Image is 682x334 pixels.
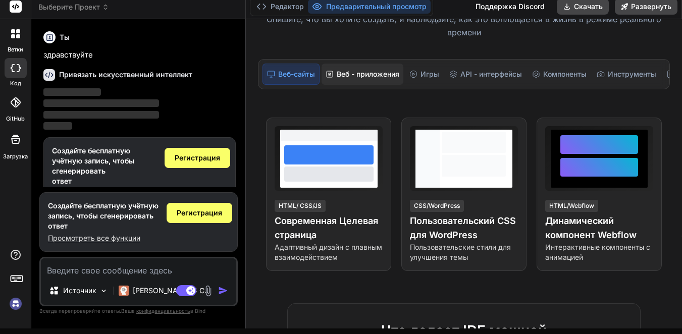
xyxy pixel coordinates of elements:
p: Просмотреть все функции [48,233,159,243]
h1: Создайте бесплатную учётную запись, чтобы сгенерировать ответ [48,201,159,231]
img: значок [218,286,228,296]
ya-tr-span: Создайте бесплатную учётную запись, чтобы сгенерировать [52,146,134,175]
ya-tr-span: в Bind [190,308,205,314]
img: Клод 4 Сонет [119,286,129,296]
ya-tr-span: Игры [421,69,439,79]
ya-tr-span: Поддержка Discord [476,2,545,12]
span: ‌ [43,99,159,107]
ya-tr-span: Регистрация [175,153,220,162]
ya-tr-span: Ваша [121,308,135,314]
ya-tr-span: Опишите, что вы хотите создать, и наблюдайте, как это воплощается в жизнь в режиме реального времени [267,14,661,37]
ya-tr-span: Источник [63,286,96,295]
span: ‌ [43,122,72,130]
ya-tr-span: Ты [60,33,70,41]
ya-tr-span: [PERSON_NAME] 4 С.. [133,286,208,295]
ya-tr-span: CSS/WordPress [414,202,460,209]
ya-tr-span: Предварительный просмотр [326,2,427,12]
ya-tr-span: конфиденциальность [136,308,190,314]
ya-tr-span: Динамический компонент Webflow [545,215,637,240]
img: привязанность [202,285,214,297]
span: Регистрация [177,208,222,218]
ya-tr-span: Ветки [8,46,23,53]
ya-tr-span: GitHub [6,115,25,122]
ya-tr-span: Пользовательский CSS для WordPress [410,215,516,240]
ya-tr-span: API - интерфейсы [460,69,522,79]
ya-tr-span: Редактор [271,2,304,12]
ya-tr-span: HTML/ CSS/JS [279,202,322,209]
ya-tr-span: ответ [52,177,72,185]
ya-tr-span: Инструменты [608,69,656,79]
span: ‌ [43,111,159,119]
ya-tr-span: Выберите Проект [38,2,100,12]
ya-tr-span: Скачать [574,2,603,12]
ya-tr-span: HTML/Webflow [549,202,594,209]
ya-tr-span: Компоненты [543,69,587,79]
ya-tr-span: здравствуйте [43,50,93,60]
ya-tr-span: код [10,80,21,87]
img: Выбирайте Модели [99,287,108,295]
ya-tr-span: Развернуть [631,2,671,12]
ya-tr-span: Загрузка [3,153,28,160]
img: подписывающий [7,295,24,312]
ya-tr-span: Привязать искусственный интеллект [59,70,192,79]
ya-tr-span: Всегда перепроверяйте ответы. [39,308,121,314]
ya-tr-span: Адаптивный дизайн с плавным взаимодействием [275,243,382,261]
ya-tr-span: Пользовательские стили для улучшения темы [410,243,511,261]
ya-tr-span: Веб - приложения [337,69,399,79]
ya-tr-span: Веб-сайты [278,69,315,79]
ya-tr-span: Современная Целевая страница [275,215,378,240]
ya-tr-span: Интерактивные компоненты с анимацией [545,243,650,261]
